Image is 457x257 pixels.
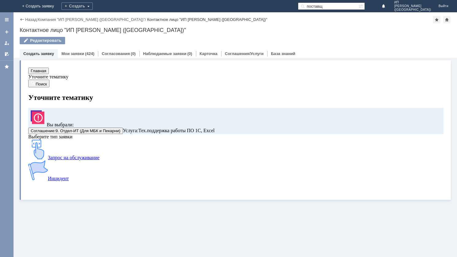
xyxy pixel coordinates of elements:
span: Запрос на обслуживание [22,90,74,95]
div: Контактное лицо "ИП [PERSON_NAME] ([GEOGRAPHIC_DATA])" [147,17,267,22]
span: Расширенный поиск [358,3,365,9]
span: Вы выбрали: [21,57,48,62]
div: (424) [85,51,94,56]
a: База знаний [271,51,295,56]
span: [PERSON_NAME] [394,4,431,8]
div: Уточните тематику [2,9,418,14]
div: (0) [187,51,192,56]
span: Услуга : [97,63,113,68]
span: ИП [394,1,431,4]
div: (0) [131,51,136,56]
button: Главная [2,2,23,9]
a: Согласования [102,51,130,56]
button: Соглашение:9. Отдел-ИТ (Для МБК и Пекарни) [2,62,97,69]
button: Поиск [2,14,24,22]
span: Инцидент [22,111,43,116]
div: Добавить в избранное [433,16,440,23]
a: Назад [25,17,37,22]
a: Мои согласования [2,49,12,59]
img: get067d4ba7cf7247ad92597448b2db9300 [2,95,22,115]
span: Соглашение : [5,63,30,68]
a: Наблюдаемые заявки [143,51,186,56]
div: / [38,17,147,22]
div: Контактное лицо "ИП [PERSON_NAME] ([GEOGRAPHIC_DATA])" [20,27,451,33]
div: Сделать домашней страницей [443,16,451,23]
a: Мои заявки [61,51,84,56]
span: Тех.поддержка работы ПО 1С, Excel [97,63,189,68]
a: Мои заявки [2,38,12,48]
h1: Уточните тематику [2,28,418,37]
a: Инцидент [2,95,364,116]
a: Запрос на обслуживание [2,74,364,95]
img: svg%3E [2,43,21,61]
header: Выберите тип заявки [2,69,418,74]
a: Создать заявку [2,27,12,37]
a: Соглашения/Услуги [225,51,264,56]
img: get23c147a1b4124cbfa18e19f2abec5e8f [2,74,22,94]
span: ([GEOGRAPHIC_DATA]) [394,8,431,12]
a: Создать заявку [23,51,54,56]
a: Карточка [200,51,217,56]
div: Создать [61,2,93,10]
a: Компания "ИП [PERSON_NAME] ([GEOGRAPHIC_DATA])" [38,17,145,22]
